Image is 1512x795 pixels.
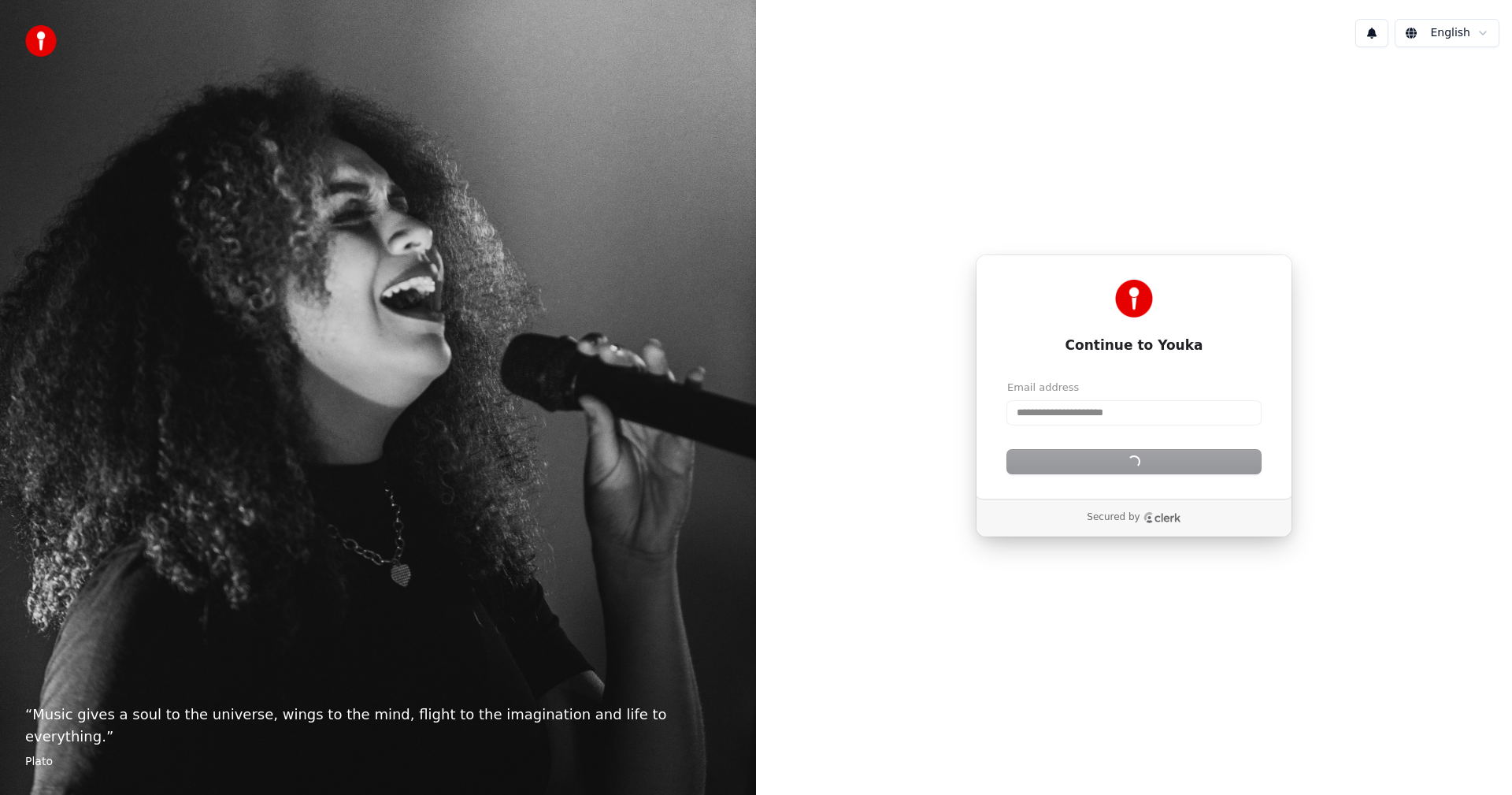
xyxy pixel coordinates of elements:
[25,704,731,748] p: “ Music gives a soul to the universe, wings to the mind, flight to the imagination and life to ev...
[1007,336,1261,355] h1: Continue to Youka
[25,754,731,770] footer: Plato
[25,25,57,57] img: youka
[1115,280,1153,318] img: Youka
[1143,512,1181,523] a: Clerk logo
[1087,511,1140,524] p: Secured by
